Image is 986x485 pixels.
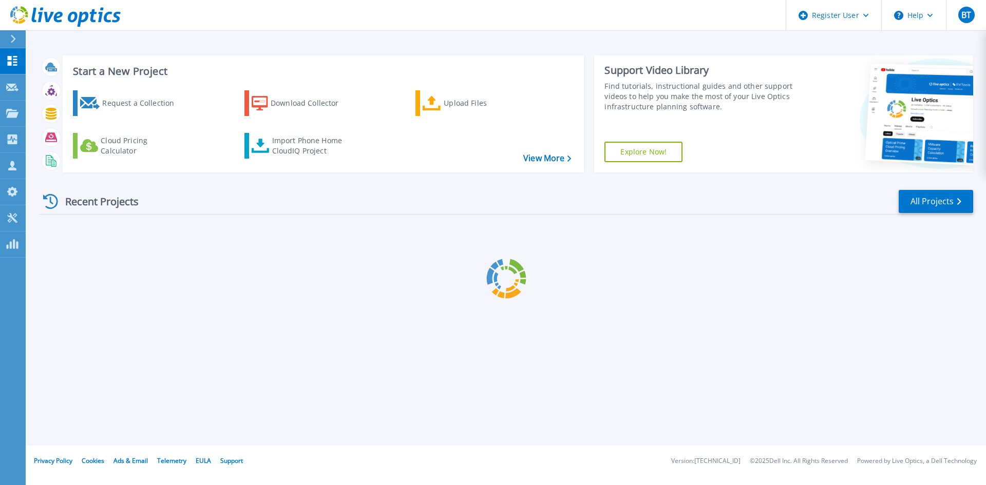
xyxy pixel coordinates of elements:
h3: Start a New Project [73,66,571,77]
a: Privacy Policy [34,456,72,465]
a: Cloud Pricing Calculator [73,133,187,159]
a: Explore Now! [604,142,682,162]
div: Upload Files [444,93,526,113]
div: Recent Projects [40,189,153,214]
a: All Projects [899,190,973,213]
li: Version: [TECHNICAL_ID] [671,458,741,464]
a: Ads & Email [113,456,148,465]
div: Cloud Pricing Calculator [101,135,183,156]
div: Import Phone Home CloudIQ Project [272,135,352,156]
a: Download Collector [244,90,359,116]
li: © 2025 Dell Inc. All Rights Reserved [750,458,848,464]
li: Powered by Live Optics, a Dell Technology [857,458,977,464]
div: Download Collector [271,93,353,113]
div: Find tutorials, instructional guides and other support videos to help you make the most of your L... [604,81,798,112]
a: Support [220,456,243,465]
a: Cookies [82,456,104,465]
div: Support Video Library [604,64,798,77]
a: EULA [196,456,211,465]
a: Upload Files [415,90,530,116]
a: Request a Collection [73,90,187,116]
a: View More [523,153,571,163]
div: Request a Collection [102,93,184,113]
a: Telemetry [157,456,186,465]
span: BT [961,11,971,19]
